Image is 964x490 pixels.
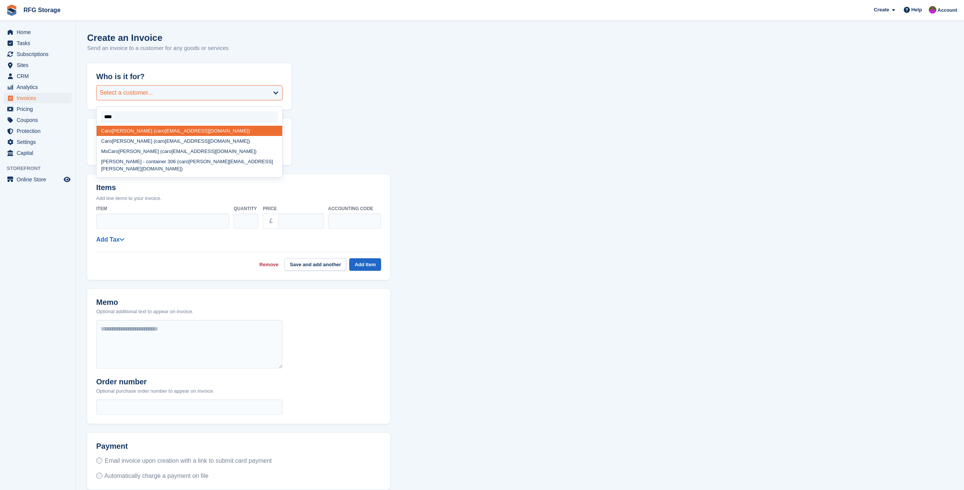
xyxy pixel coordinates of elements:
[17,27,62,37] span: Home
[96,298,194,307] h2: Memo
[911,6,922,14] span: Help
[17,93,62,103] span: Invoices
[4,82,72,92] a: menu
[100,88,153,97] div: Select a customer...
[17,104,62,114] span: Pricing
[4,148,72,158] a: menu
[17,137,62,147] span: Settings
[101,138,112,144] span: Caro
[155,138,165,144] span: caro
[328,205,381,212] label: Accounting code
[4,93,72,103] a: menu
[234,205,258,212] label: Quantity
[20,4,64,16] a: RFG Storage
[87,44,229,53] p: Send an invoice to a customer for any goods or services
[4,115,72,125] a: menu
[179,159,188,164] span: caro
[155,128,165,134] span: caro
[96,205,229,212] label: Item
[96,378,214,386] h2: Order number
[263,205,323,212] label: Price
[96,457,102,463] input: Email invoice upon creation with a link to submit card payment
[87,33,229,43] h1: Create an Invoice
[6,5,17,16] img: stora-icon-8386f47178a22dfd0bd8f6a31ec36ba5ce8667c1dd55bd0f319d3a0aa187defe.svg
[4,27,72,37] a: menu
[259,261,279,268] a: Remove
[162,148,171,154] span: caro
[96,236,124,243] a: Add Tax
[17,38,62,48] span: Tasks
[17,60,62,70] span: Sites
[17,115,62,125] span: Coupons
[4,60,72,70] a: menu
[4,137,72,147] a: menu
[97,136,282,146] div: [PERSON_NAME] ( [EMAIL_ADDRESS][DOMAIN_NAME])
[96,308,194,315] p: Optional additional text to appear on invoice.
[17,148,62,158] span: Capital
[96,442,283,457] h2: Payment
[929,6,936,14] img: Laura Lawson
[105,473,209,479] span: Automatically charge a payment on file
[4,38,72,48] a: menu
[97,156,282,174] div: [PERSON_NAME] - container 306 ( [PERSON_NAME][EMAIL_ADDRESS][PERSON_NAME][DOMAIN_NAME])
[4,71,72,81] a: menu
[17,126,62,136] span: Protection
[105,457,272,464] span: Email invoice upon creation with a link to submit card payment
[4,174,72,185] a: menu
[874,6,889,14] span: Create
[17,71,62,81] span: CRM
[17,49,62,59] span: Subscriptions
[17,174,62,185] span: Online Store
[96,195,381,202] p: Add line items to your invoice.
[17,82,62,92] span: Analytics
[62,175,72,184] a: Preview store
[96,72,283,81] h2: Who is it for?
[4,126,72,136] a: menu
[4,104,72,114] a: menu
[937,6,957,14] span: Account
[96,387,214,395] p: Optional purchase order number to appear on invoice.
[101,128,112,134] span: Caro
[7,165,75,172] span: Storefront
[108,148,118,154] span: Caro
[349,258,381,271] button: Add item
[97,146,282,156] div: Ms [PERSON_NAME] ( [EMAIL_ADDRESS][DOMAIN_NAME])
[284,258,346,271] button: Save and add another
[97,126,282,136] div: [PERSON_NAME] ( [EMAIL_ADDRESS][DOMAIN_NAME])
[96,183,381,194] h2: Items
[96,473,102,479] input: Automatically charge a payment on file
[4,49,72,59] a: menu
